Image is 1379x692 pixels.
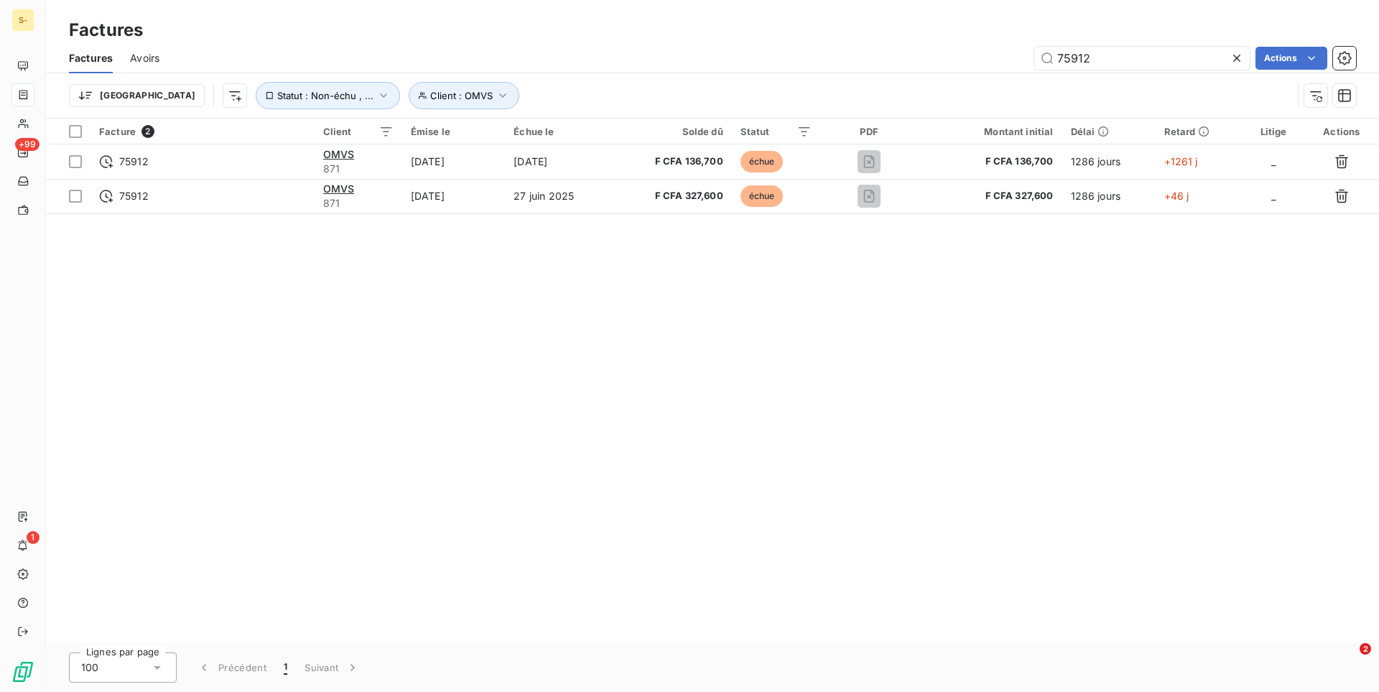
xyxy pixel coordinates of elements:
span: F CFA 327,600 [621,189,723,203]
div: Échue le [514,126,604,137]
div: Montant initial [927,126,1054,137]
span: Avoirs [130,51,159,65]
span: 75912 [119,154,149,169]
img: Logo LeanPay [11,660,34,683]
span: F CFA 136,700 [927,154,1054,169]
div: Délai [1071,126,1147,137]
h3: Factures [69,17,143,43]
td: [DATE] [402,144,506,179]
span: Facture [99,126,136,137]
span: Client : OMVS [430,90,493,101]
div: Actions [1312,126,1370,137]
td: 1286 jours [1062,144,1156,179]
td: [DATE] [402,179,506,213]
button: Statut : Non-échu , ... [256,82,400,109]
span: OMVS [323,148,355,160]
span: F CFA 136,700 [621,154,723,169]
span: OMVS [323,183,355,195]
span: _ [1271,190,1276,202]
td: [DATE] [505,144,613,179]
span: échue [740,185,784,207]
button: Suivant [296,652,368,683]
button: Actions [1255,47,1327,70]
div: PDF [829,126,909,137]
span: 871 [323,162,394,176]
div: Retard [1164,126,1235,137]
span: Statut : Non-échu , ... [277,90,373,101]
input: Rechercher [1034,47,1250,70]
a: +99 [11,141,34,164]
span: 1 [284,660,287,675]
span: 2 [141,125,154,138]
span: 100 [81,660,98,675]
span: 871 [323,196,394,211]
span: _ [1271,155,1276,167]
span: Factures [69,51,113,65]
button: 1 [275,652,296,683]
span: échue [740,151,784,172]
div: Client [323,126,394,137]
span: F CFA 327,600 [927,189,1054,203]
span: +99 [15,138,40,151]
td: 27 juin 2025 [505,179,613,213]
iframe: Intercom live chat [1330,643,1365,678]
span: +1261 j [1164,155,1198,167]
div: Solde dû [621,126,723,137]
div: S- [11,9,34,32]
div: Statut [740,126,812,137]
button: [GEOGRAPHIC_DATA] [69,84,205,107]
div: Litige [1252,126,1296,137]
div: Émise le [411,126,497,137]
td: 1286 jours [1062,179,1156,213]
span: 1 [27,531,40,544]
span: +46 j [1164,190,1189,202]
span: 2 [1360,643,1371,655]
span: 75912 [119,189,149,203]
button: Client : OMVS [409,82,519,109]
button: Précédent [188,652,275,683]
